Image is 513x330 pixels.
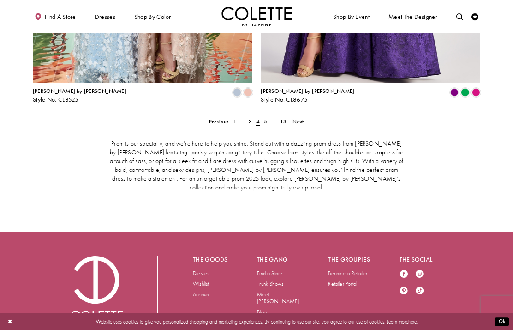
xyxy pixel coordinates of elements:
[257,269,282,277] a: Find a Store
[454,7,465,26] a: Toggle search
[461,88,469,97] i: Emerald
[221,7,292,26] img: Colette by Daphne
[257,280,283,287] a: Trunk Shows
[278,116,289,127] a: 13
[193,291,209,298] a: Account
[415,287,424,296] a: Visit our TikTok - Opens in new tab
[233,118,236,125] span: 1
[333,13,370,20] span: Shop By Event
[256,118,260,125] span: 4
[261,88,354,103] div: Colette by Daphne Style No. CL8675
[495,318,509,326] button: Submit Dialog
[93,7,117,26] span: Dresses
[472,88,480,97] i: Fuchsia
[328,280,357,287] a: Retailer Portal
[388,13,437,20] span: Meet the designer
[134,13,171,20] span: Shop by color
[261,96,308,104] span: Style No. CL8675
[328,269,367,277] a: Become a Retailer
[95,13,115,20] span: Dresses
[470,7,480,26] a: Check Wishlist
[71,256,123,325] img: Colette by Daphne
[33,96,79,104] span: Style No. CL8525
[71,256,123,325] a: Visit Colette by Daphne Homepage
[221,7,292,26] a: Visit Home Page
[247,116,254,127] a: 3
[415,270,424,280] a: Visit our Instagram - Opens in new tab
[331,7,371,26] span: Shop By Event
[264,118,267,125] span: 5
[231,116,238,127] a: 1
[257,291,299,305] a: Meet [PERSON_NAME]
[290,116,306,127] a: Next Page
[257,256,300,263] h5: The gang
[33,87,126,95] span: [PERSON_NAME] by [PERSON_NAME]
[193,280,209,287] a: Wishlist
[193,269,209,277] a: Dresses
[396,267,434,300] ul: Follow us
[33,88,126,103] div: Colette by Daphne Style No. CL8525
[108,140,405,192] p: Prom is our specialty, and we’re here to help you shine. Stand out with a dazzling prom dress fro...
[244,88,252,97] i: Peachy Pink
[33,7,78,26] a: Find a store
[408,318,417,325] a: here
[328,256,371,263] h5: The groupies
[400,287,408,296] a: Visit our Pinterest - Opens in new tab
[262,116,269,127] a: 5
[50,317,463,326] p: Website uses cookies to give you personalized shopping and marketing experiences. By continuing t...
[292,118,304,125] span: Next
[193,256,229,263] h5: The goods
[238,116,247,127] a: ...
[387,7,439,26] a: Meet the designer
[240,118,245,125] span: ...
[207,116,231,127] a: Prev Page
[249,118,252,125] span: 3
[132,7,173,26] span: Shop by color
[257,308,267,316] a: Blog
[450,88,459,97] i: Purple
[400,256,443,263] h5: The social
[4,316,16,328] button: Close Dialog
[271,118,276,125] span: ...
[254,116,262,127] span: Current page
[233,88,241,97] i: Ice Blue
[45,13,76,20] span: Find a store
[209,118,228,125] span: Previous
[280,118,286,125] span: 13
[261,87,354,95] span: [PERSON_NAME] by [PERSON_NAME]
[269,116,278,127] a: ...
[400,270,408,280] a: Visit our Facebook - Opens in new tab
